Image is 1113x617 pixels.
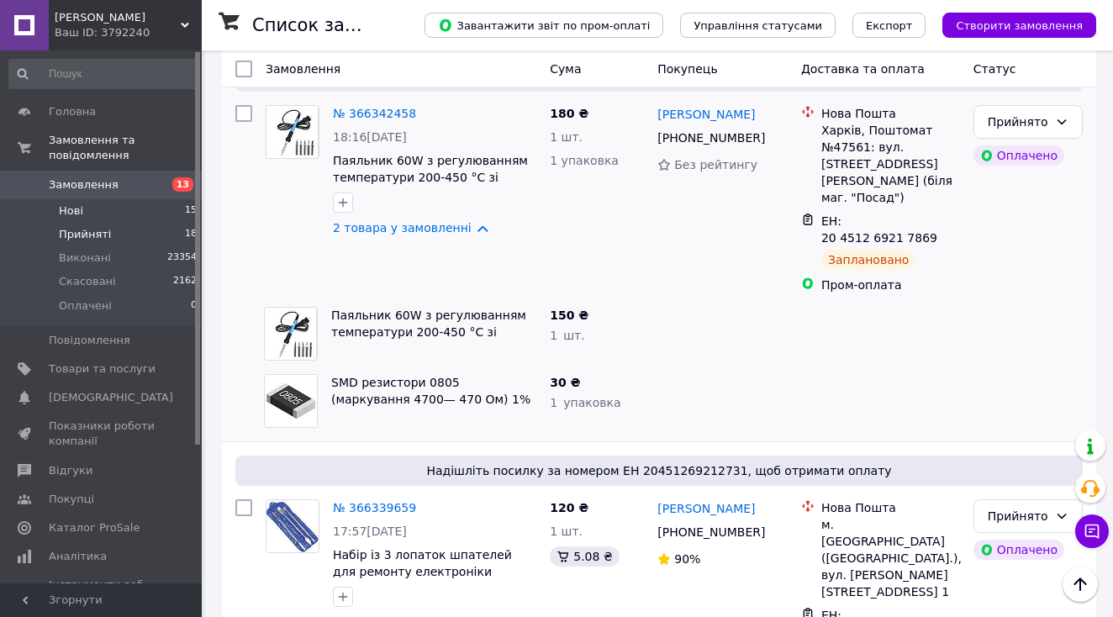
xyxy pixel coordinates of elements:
[49,333,130,348] span: Повідомлення
[333,221,472,235] a: 2 товара у замовленні
[550,376,580,389] span: 30 ₴
[266,500,319,552] img: Фото товару
[680,13,836,38] button: Управління статусами
[242,462,1076,479] span: Надішліть посилку за номером ЕН 20451269212731, щоб отримати оплату
[49,463,92,478] span: Відгуки
[59,250,111,266] span: Виконані
[59,227,111,242] span: Прийняті
[973,540,1064,560] div: Оплачено
[185,227,197,242] span: 18
[266,107,319,158] img: Фото товару
[265,308,317,360] img: Фото товару
[956,19,1083,32] span: Створити замовлення
[333,154,528,201] a: Паяльник 60W з регулюванням температури 200-450 °C зі змінними жалами
[333,501,416,514] a: № 366339659
[252,15,423,35] h1: Список замовлень
[49,133,202,163] span: Замовлення та повідомлення
[550,154,619,167] span: 1 упаковка
[821,214,937,245] span: ЕН: 20 4512 6921 7869
[167,250,197,266] span: 23354
[172,177,193,192] span: 13
[550,107,588,120] span: 180 ₴
[550,546,619,567] div: 5.08 ₴
[821,122,960,206] div: Харків, Поштомат №47561: вул. [STREET_ADDRESS][PERSON_NAME] (біля маг. "Посад")
[55,25,202,40] div: Ваш ID: 3792240
[265,375,317,427] img: Фото товару
[191,298,197,314] span: 0
[801,62,925,76] span: Доставка та оплата
[674,552,700,566] span: 90%
[942,13,1096,38] button: Створити замовлення
[550,501,588,514] span: 120 ₴
[1063,567,1098,602] button: Наверх
[49,390,173,405] span: [DEMOGRAPHIC_DATA]
[266,105,319,159] a: Фото товару
[988,507,1048,525] div: Прийнято
[550,62,581,76] span: Cума
[266,499,319,553] a: Фото товару
[49,419,156,449] span: Показники роботи компанії
[657,525,765,539] span: [PHONE_NUMBER]
[49,577,156,608] span: Інструменти веб-майстра та SEO
[821,105,960,122] div: Нова Пошта
[438,18,650,33] span: Завантажити звіт по пром-оплаті
[49,104,96,119] span: Головна
[973,145,1064,166] div: Оплачено
[674,158,757,171] span: Без рейтингу
[59,298,112,314] span: Оплачені
[657,500,755,517] a: [PERSON_NAME]
[550,329,584,342] span: 1 шт.
[926,18,1096,31] a: Створити замовлення
[49,520,140,535] span: Каталог ProSale
[331,376,530,423] a: SMD резистори 0805 (маркування 4700— 470 Ом) 1% — по 20 штук
[694,19,822,32] span: Управління статусами
[425,13,663,38] button: Завантажити звіт по пром-оплаті
[333,525,407,538] span: 17:57[DATE]
[49,492,94,507] span: Покупці
[550,308,588,322] span: 150 ₴
[550,130,583,144] span: 1 шт.
[333,130,407,144] span: 18:16[DATE]
[266,62,340,76] span: Замовлення
[657,62,717,76] span: Покупець
[185,203,197,219] span: 15
[852,13,926,38] button: Експорт
[333,107,416,120] a: № 366342458
[1075,514,1109,548] button: Чат з покупцем
[821,277,960,293] div: Пром-оплата
[821,499,960,516] div: Нова Пошта
[59,274,116,289] span: Скасовані
[973,62,1016,76] span: Статус
[173,274,197,289] span: 2162
[49,549,107,564] span: Аналітика
[331,308,526,356] a: Паяльник 60W з регулюванням температури 200-450 °C зі змінними жалами
[59,203,83,219] span: Нові
[821,250,916,270] div: Заплановано
[657,131,765,145] span: [PHONE_NUMBER]
[866,19,913,32] span: Експорт
[550,396,620,409] span: 1 упаковка
[550,525,583,538] span: 1 шт.
[55,10,181,25] span: MEDOR
[333,548,512,578] a: Набір із 3 лопаток шпателей для ремонту електроніки
[821,516,960,600] div: м. [GEOGRAPHIC_DATA] ([GEOGRAPHIC_DATA].), вул. [PERSON_NAME][STREET_ADDRESS] 1
[8,59,198,89] input: Пошук
[988,113,1048,131] div: Прийнято
[49,361,156,377] span: Товари та послуги
[657,106,755,123] a: [PERSON_NAME]
[49,177,119,192] span: Замовлення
